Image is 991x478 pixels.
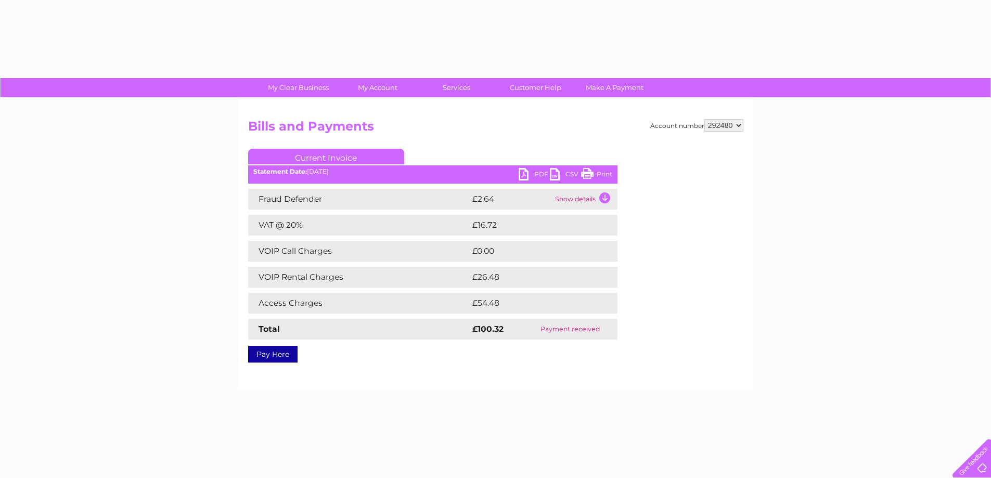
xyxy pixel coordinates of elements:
[470,215,596,236] td: £16.72
[470,241,594,262] td: £0.00
[472,324,504,334] strong: £100.32
[248,168,617,175] div: [DATE]
[519,168,550,183] a: PDF
[650,119,743,132] div: Account number
[248,149,404,164] a: Current Invoice
[572,78,658,97] a: Make A Payment
[470,189,552,210] td: £2.64
[414,78,499,97] a: Services
[523,319,617,340] td: Payment received
[248,346,298,363] a: Pay Here
[493,78,578,97] a: Customer Help
[470,293,597,314] td: £54.48
[248,267,470,288] td: VOIP Rental Charges
[248,215,470,236] td: VAT @ 20%
[552,189,617,210] td: Show details
[259,324,280,334] strong: Total
[550,168,581,183] a: CSV
[253,167,307,175] b: Statement Date:
[248,119,743,139] h2: Bills and Payments
[581,168,612,183] a: Print
[248,293,470,314] td: Access Charges
[255,78,341,97] a: My Clear Business
[334,78,420,97] a: My Account
[470,267,597,288] td: £26.48
[248,241,470,262] td: VOIP Call Charges
[248,189,470,210] td: Fraud Defender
